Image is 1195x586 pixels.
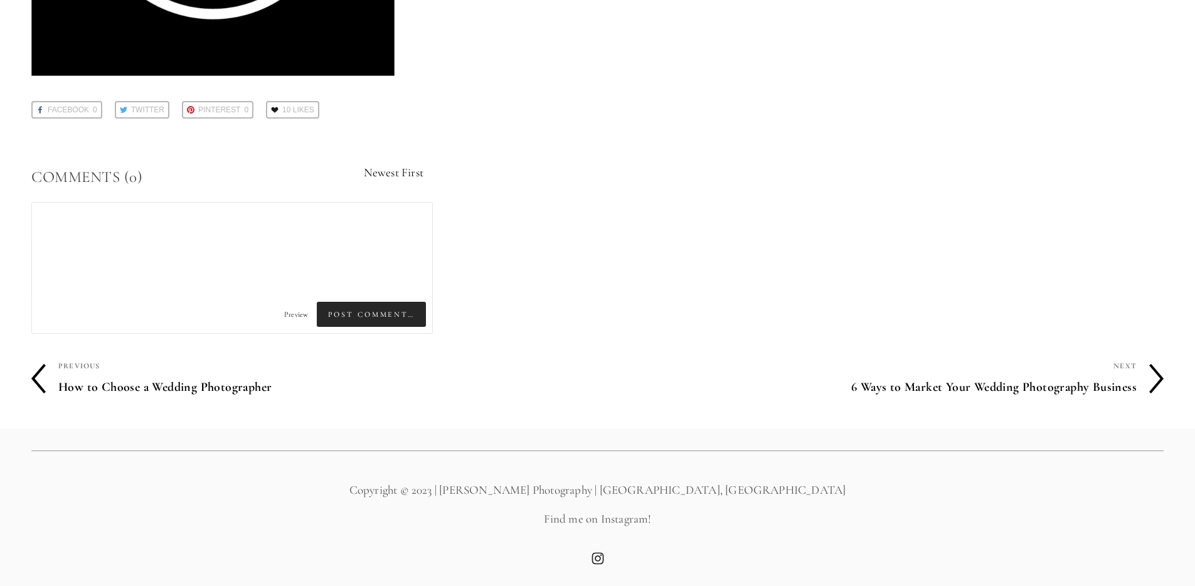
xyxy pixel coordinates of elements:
a: Twitter [115,101,169,119]
a: Previous How to Choose a Wedding Photographer [31,358,598,400]
span: Comments (0) [31,168,142,186]
span: Facebook [48,102,89,117]
a: Pinterest0 [182,101,253,119]
span: Pinterest [198,102,240,117]
p: Copyright © 2023 | [PERSON_NAME] Photography | [GEOGRAPHIC_DATA], [GEOGRAPHIC_DATA] [31,482,1164,499]
span: 0 [244,102,248,117]
span: 0 [93,102,97,117]
a: Next 6 Ways to Market Your Wedding Photography Business [598,358,1164,400]
div: Previous [58,358,598,374]
p: Find me on Instagram! [31,511,1164,528]
a: 10 Likes [266,101,319,119]
div: Next [598,358,1137,374]
span: Twitter [131,102,164,117]
a: Facebook0 [31,101,102,119]
span: Preview [284,310,308,319]
a: Instagram [592,552,604,565]
span: Post Comment… [317,302,426,327]
h4: 6 Ways to Market Your Wedding Photography Business [598,374,1137,400]
span: 10 Likes [282,102,314,117]
h4: How to Choose a Wedding Photographer [58,374,598,400]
